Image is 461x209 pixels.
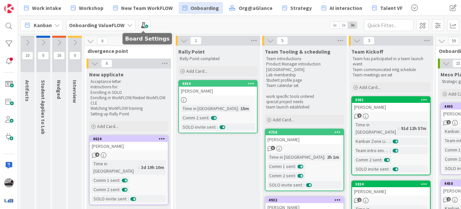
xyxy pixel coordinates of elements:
a: New Team WorkFLOW [109,2,177,14]
div: 4894[PERSON_NAME] [179,81,257,95]
div: 4932 [266,197,343,203]
input: Quick Filter... [364,19,413,31]
span: 0 [38,52,49,60]
h5: Board Settings [125,36,169,42]
span: 9 [357,113,362,118]
span: 2 [446,197,451,201]
a: Workshop [67,2,107,14]
span: 10 [22,52,33,60]
span: : [128,195,129,202]
div: Team intro email sent [354,147,390,154]
span: Strategy [290,4,312,12]
div: SOLO invite sent [92,195,128,202]
span: 6 [101,60,112,67]
span: Rally Point [178,48,205,55]
div: Time in [GEOGRAPHIC_DATA] [267,153,324,161]
span: : [119,177,120,184]
p: [GEOGRAPHIC_DATA] [266,67,343,72]
div: Comm 2 sent [267,172,295,179]
div: 3834 [355,182,430,187]
p: Team introductions [266,56,343,62]
span: 2 [357,198,362,202]
span: Nudged [56,80,62,99]
p: Team meetings are set [353,72,429,78]
div: 4758 [266,129,343,135]
span: AI interaction [330,4,362,12]
span: 3x [348,22,357,28]
p: Team calendar set [266,83,343,88]
span: Team Kickoff [351,48,383,55]
div: 3001 [355,98,430,102]
span: 1 [190,37,201,45]
div: 3001[PERSON_NAME] [352,97,430,111]
span: : [324,153,325,161]
div: 91d 12h 57m [399,125,428,132]
p: Rally Point completed [180,56,256,62]
p: Team communicated mtg schedule [353,67,429,72]
span: New Team WorkFLOW [121,4,173,12]
span: : [295,163,296,170]
span: : [390,165,391,173]
p: Watching WorkFLOW training [90,106,167,111]
p: team launch established [266,104,343,110]
span: : [381,156,382,163]
span: Kanban [34,21,52,29]
a: AI interaction [318,2,366,14]
div: Time in [GEOGRAPHIC_DATA] [354,121,398,136]
span: 1 [446,120,451,124]
div: Time in [GEOGRAPHIC_DATA] [92,160,138,175]
div: [PERSON_NAME] [352,103,430,111]
b: Onboarding ValueFLOW [69,22,124,28]
a: Talent VF [368,2,407,14]
span: 1x [330,22,339,28]
div: 4894 [179,81,257,87]
img: jB [4,178,14,188]
p: Lab membership [266,72,343,78]
div: Comm 2 sent [181,114,208,121]
div: 3834[PERSON_NAME] [352,181,430,196]
div: 4624 [93,137,168,141]
img: Visit kanbanzone.com [4,4,14,13]
span: 0 [69,52,81,60]
span: Student Applies to Lab [40,80,47,134]
span: : [398,125,399,132]
span: New applicate [89,71,124,78]
div: 3001 [352,97,430,103]
span: Talent VF [380,4,403,12]
div: 3d 19h 10m [139,164,166,171]
div: 2h 1m [325,153,341,161]
span: Add Card... [273,117,294,123]
p: Team has participated in a team launch event [353,56,429,67]
span: : [208,114,209,121]
span: divergence point [88,48,165,54]
div: 4758[PERSON_NAME] [266,129,343,144]
p: Enrolling in SOLO [90,90,167,95]
div: [PERSON_NAME] [266,135,343,144]
span: Interview [72,80,78,103]
div: 4624 [90,136,168,142]
span: : [390,138,391,145]
a: Work intake [20,2,65,14]
div: Time in [GEOGRAPHIC_DATA] [181,105,238,112]
span: Team Tooling & scheduling [265,48,331,55]
span: : [138,164,139,171]
span: : [295,172,296,179]
span: Add Card... [359,84,380,90]
div: Comm 2 sent [354,156,381,163]
p: Acceptance letter [90,79,167,84]
div: Comm 1 sent [92,177,119,184]
img: avatar [4,196,14,205]
div: Kanban Zone Licensed [354,138,390,145]
span: 3 [271,146,275,150]
div: 15m [239,105,251,112]
span: 4 [95,152,99,157]
span: : [238,105,239,112]
div: [PERSON_NAME] [179,87,257,95]
span: : [119,186,120,193]
span: Add Card... [97,123,118,129]
span: 16 [53,52,65,60]
div: SOLO invite sent [181,123,217,131]
span: : [390,147,391,154]
div: Comm 2 sent [92,186,119,193]
div: 4894 [182,81,257,86]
